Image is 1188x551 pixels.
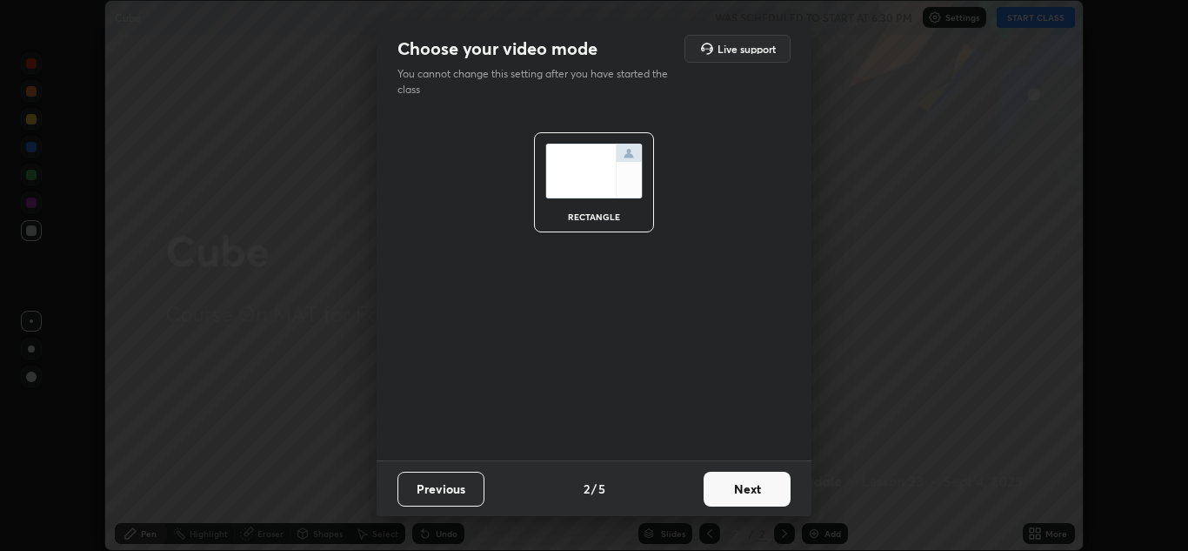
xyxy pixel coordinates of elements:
h5: Live support [717,44,776,54]
h4: 5 [598,480,605,498]
h4: / [591,480,597,498]
p: You cannot change this setting after you have started the class [397,66,679,97]
h4: 2 [584,480,590,498]
button: Next [704,472,791,507]
img: normalScreenIcon.ae25ed63.svg [545,144,643,198]
div: rectangle [559,212,629,221]
h2: Choose your video mode [397,37,597,60]
button: Previous [397,472,484,507]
